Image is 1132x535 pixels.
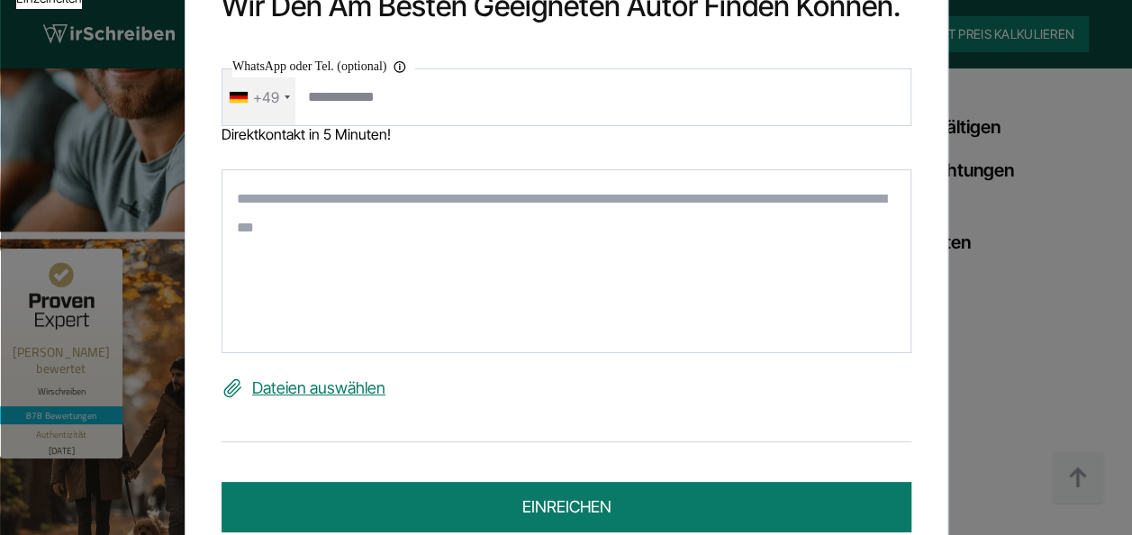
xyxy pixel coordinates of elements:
[222,374,911,403] label: Dateien auswählen
[222,69,295,125] div: Telephone country code
[222,126,911,142] div: Direktkontakt in 5 Minuten!
[232,56,415,77] label: WhatsApp oder Tel. (optional)
[253,83,279,112] div: +49
[222,482,911,532] button: einreichen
